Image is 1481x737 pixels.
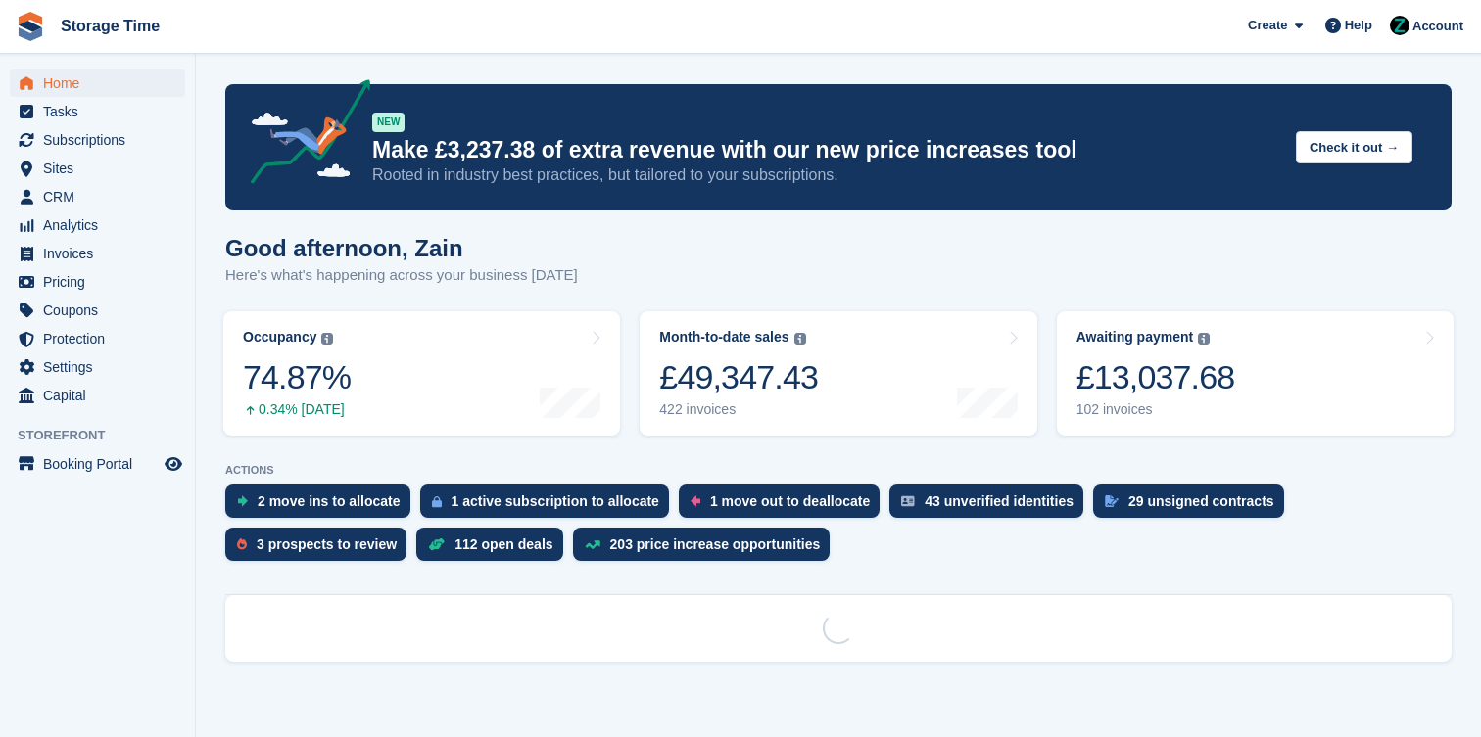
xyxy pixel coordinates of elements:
[1076,357,1235,397] div: £13,037.68
[43,325,161,352] span: Protection
[454,536,552,552] div: 112 open deals
[10,126,185,154] a: menu
[225,235,578,261] h1: Good afternoon, Zain
[225,484,420,528] a: 2 move ins to allocate
[225,528,416,571] a: 3 prospects to review
[1093,484,1294,528] a: 29 unsigned contracts
[432,495,442,508] img: active_subscription_to_allocate_icon-d502201f5373d7db506a760aba3b589e785aa758c864c3986d89f69b8ff3...
[679,484,889,528] a: 1 move out to deallocate
[43,297,161,324] span: Coupons
[1345,16,1372,35] span: Help
[640,311,1036,436] a: Month-to-date sales £49,347.43 422 invoices
[1198,333,1210,345] img: icon-info-grey-7440780725fd019a000dd9b08b2336e03edf1995a4989e88bcd33f0948082b44.svg
[659,329,788,345] div: Month-to-date sales
[10,268,185,296] a: menu
[43,183,161,210] span: CRM
[585,540,600,549] img: price_increase_opportunities-93ffe204e8149a01c8c9dc8f82e8f89637d9d84a8eef4429ea346261dce0b2c0.svg
[710,493,870,509] div: 1 move out to deallocate
[372,164,1280,186] p: Rooted in industry best practices, but tailored to your subscriptions.
[10,183,185,210] a: menu
[372,113,405,132] div: NEW
[1390,16,1409,35] img: Zain Sarwar
[43,450,161,478] span: Booking Portal
[1248,16,1287,35] span: Create
[225,464,1452,477] p: ACTIONS
[10,353,185,381] a: menu
[416,528,572,571] a: 112 open deals
[925,493,1074,509] div: 43 unverified identities
[10,382,185,409] a: menu
[1076,401,1235,418] div: 102 invoices
[321,333,333,345] img: icon-info-grey-7440780725fd019a000dd9b08b2336e03edf1995a4989e88bcd33f0948082b44.svg
[43,98,161,125] span: Tasks
[659,401,818,418] div: 422 invoices
[901,495,915,507] img: verify_identity-adf6edd0f0f0b5bbfe63781bf79b02c33cf7c696d77639b501bdc392416b5a36.svg
[428,537,445,551] img: deal-1b604bf984904fb50ccaf53a9ad4b4a5d6e5aea283cecdc64d6e3604feb123c2.svg
[53,10,167,42] a: Storage Time
[10,325,185,352] a: menu
[10,69,185,97] a: menu
[257,536,397,552] div: 3 prospects to review
[10,155,185,182] a: menu
[1296,131,1412,163] button: Check it out →
[237,495,248,507] img: move_ins_to_allocate_icon-fdf77a2bb77ea45bf5b3d319d69a93e2d87916cf1d5bf7949dd705db3b84f3ca.svg
[18,426,195,445] span: Storefront
[10,98,185,125] a: menu
[16,12,45,41] img: stora-icon-8386f47178a22dfd0bd8f6a31ec36ba5ce8667c1dd55bd0f319d3a0aa187defe.svg
[43,353,161,381] span: Settings
[1412,17,1463,36] span: Account
[452,493,659,509] div: 1 active subscription to allocate
[225,264,578,287] p: Here's what's happening across your business [DATE]
[237,538,247,550] img: prospect-51fa495bee0391a8d652442698ab0144808aea92771e9ea1ae160a38d050c398.svg
[889,484,1093,528] a: 43 unverified identities
[1128,493,1274,509] div: 29 unsigned contracts
[1057,311,1454,436] a: Awaiting payment £13,037.68 102 invoices
[243,357,351,397] div: 74.87%
[10,450,185,478] a: menu
[43,126,161,154] span: Subscriptions
[10,297,185,324] a: menu
[372,136,1280,164] p: Make £3,237.38 of extra revenue with our new price increases tool
[243,401,351,418] div: 0.34% [DATE]
[10,211,185,239] a: menu
[43,382,161,409] span: Capital
[10,240,185,267] a: menu
[43,69,161,97] span: Home
[43,240,161,267] span: Invoices
[420,484,679,528] a: 1 active subscription to allocate
[243,329,316,345] div: Occupancy
[573,528,840,571] a: 203 price increase opportunities
[43,268,161,296] span: Pricing
[162,452,185,476] a: Preview store
[234,79,371,191] img: price-adjustments-announcement-icon-8257ccfd72463d97f412b2fc003d46551f7dbcb40ab6d574587a9cd5c0d94...
[43,155,161,182] span: Sites
[1105,495,1119,507] img: contract_signature_icon-13c848040528278c33f63329250d36e43548de30e8caae1d1a13099fd9432cc5.svg
[43,211,161,239] span: Analytics
[691,495,700,507] img: move_outs_to_deallocate_icon-f764333ba52eb49d3ac5e1228854f67142a1ed5810a6f6cc68b1a99e826820c5.svg
[223,311,620,436] a: Occupancy 74.87% 0.34% [DATE]
[659,357,818,397] div: £49,347.43
[794,333,806,345] img: icon-info-grey-7440780725fd019a000dd9b08b2336e03edf1995a4989e88bcd33f0948082b44.svg
[1076,329,1194,345] div: Awaiting payment
[610,536,821,552] div: 203 price increase opportunities
[258,493,401,509] div: 2 move ins to allocate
